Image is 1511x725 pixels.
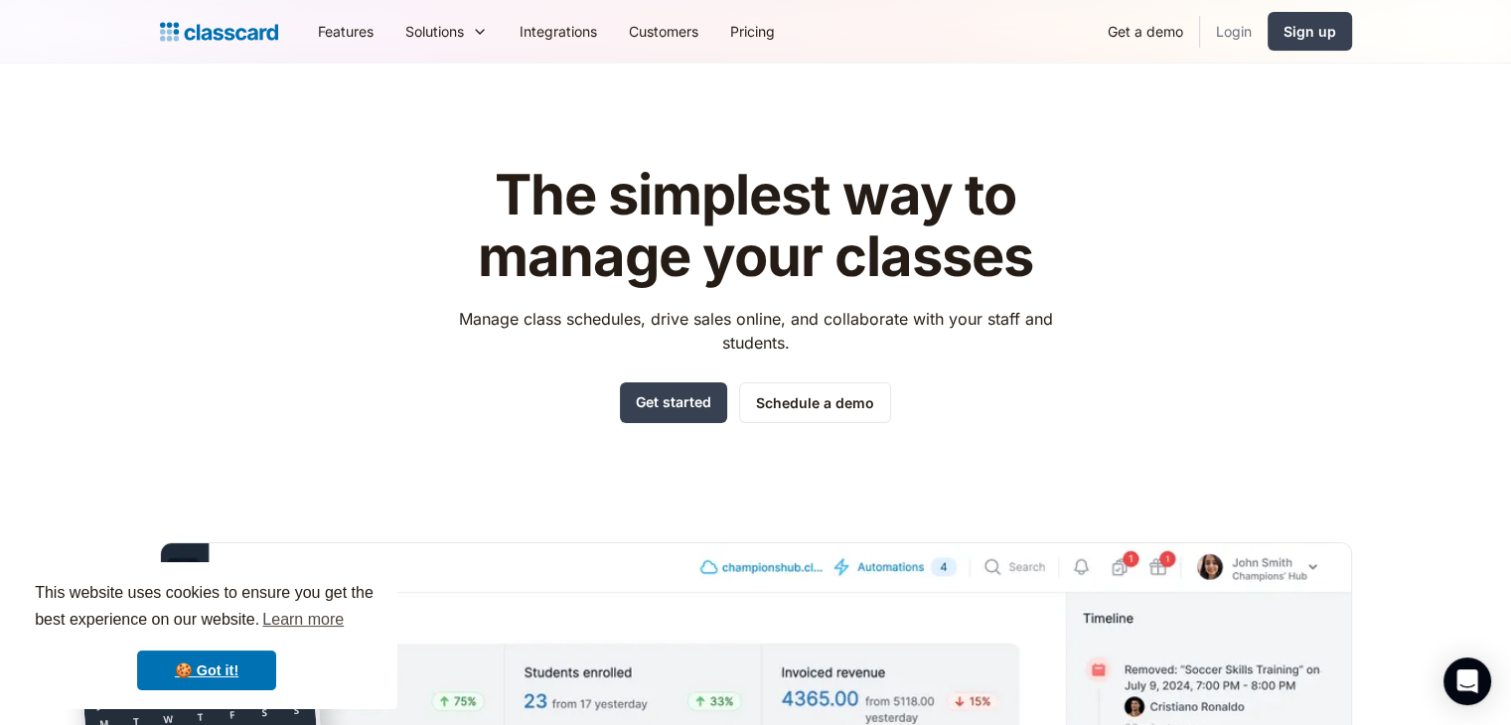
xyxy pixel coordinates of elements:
[1443,657,1491,705] div: Open Intercom Messenger
[440,307,1071,355] p: Manage class schedules, drive sales online, and collaborate with your staff and students.
[1092,9,1199,54] a: Get a demo
[504,9,613,54] a: Integrations
[440,165,1071,287] h1: The simplest way to manage your classes
[16,562,397,709] div: cookieconsent
[714,9,791,54] a: Pricing
[620,382,727,423] a: Get started
[35,581,378,635] span: This website uses cookies to ensure you get the best experience on our website.
[302,9,389,54] a: Features
[1284,21,1336,42] div: Sign up
[259,605,347,635] a: learn more about cookies
[405,21,464,42] div: Solutions
[613,9,714,54] a: Customers
[1268,12,1352,51] a: Sign up
[1200,9,1268,54] a: Login
[389,9,504,54] div: Solutions
[739,382,891,423] a: Schedule a demo
[160,18,278,46] a: Logo
[137,651,276,690] a: dismiss cookie message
